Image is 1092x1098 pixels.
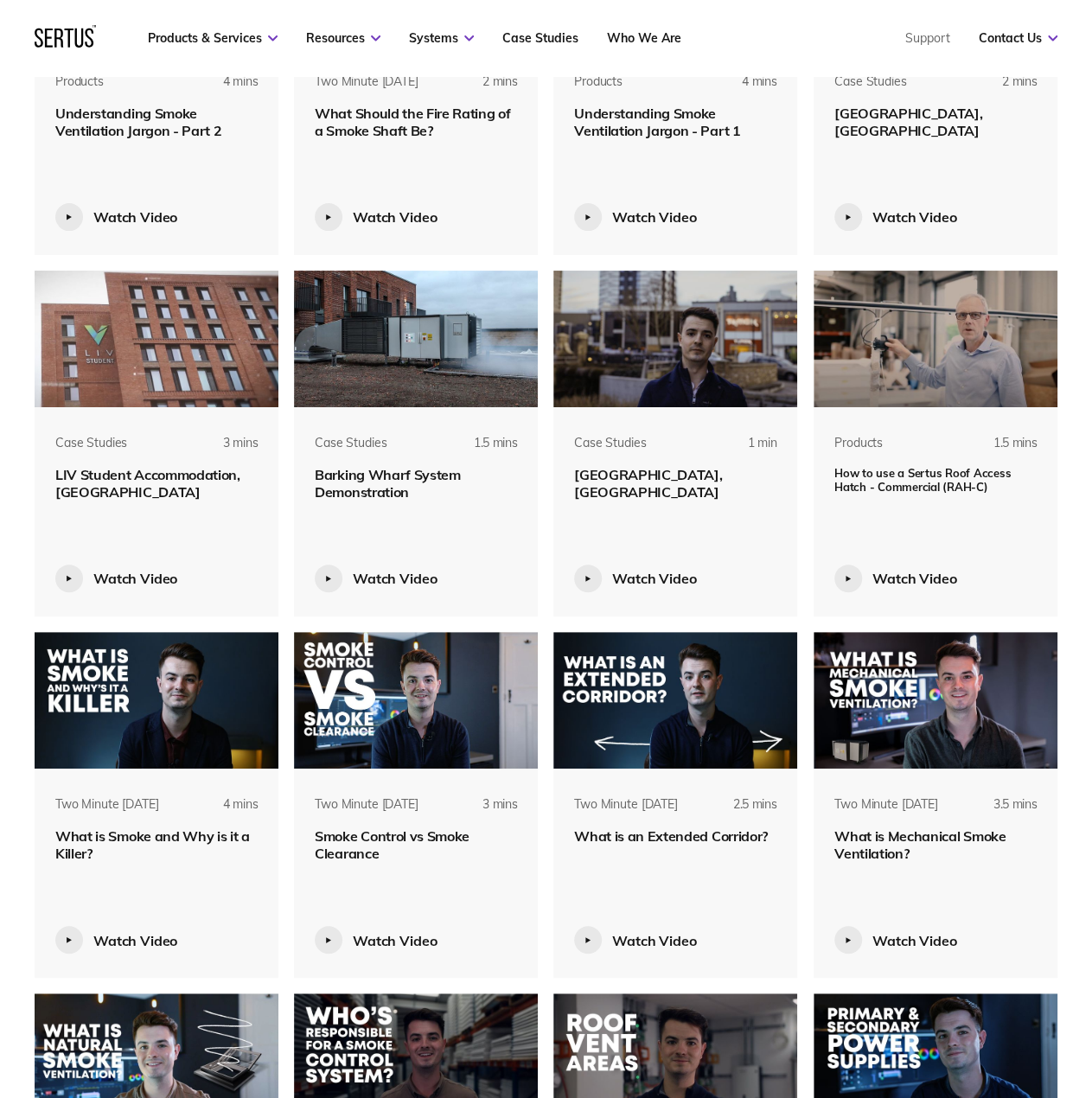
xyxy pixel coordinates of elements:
[834,105,982,139] span: [GEOGRAPHIC_DATA], [GEOGRAPHIC_DATA]
[709,73,776,105] div: 4 mins
[574,435,646,452] div: Case Studies
[834,466,1011,494] span: How to use a Sertus Roof Access Hatch - Commercial (RAH-C)
[306,30,380,46] a: Resources
[190,435,258,466] div: 3 mins
[612,931,696,948] div: Watch Video
[315,435,386,452] div: Case Studies
[55,466,240,501] span: LIV Student Accommodation, [GEOGRAPHIC_DATA]
[709,796,776,827] div: 2.5 mins
[55,827,250,862] span: What is Smoke and Why is it a Killer?
[148,30,278,46] a: Products & Services
[834,435,883,452] div: Products
[450,796,517,827] div: 3 mins
[872,208,956,226] div: Watch Video
[353,931,437,948] div: Watch Video
[709,435,776,466] div: 1 min
[93,931,177,948] div: Watch Video
[55,105,221,139] span: Understanding Smoke Ventilation Jargon - Part 2
[612,208,696,226] div: Watch Video
[55,796,159,814] div: Two Minute [DATE]
[315,73,418,91] div: Two Minute [DATE]
[872,570,956,587] div: Watch Video
[969,435,1037,466] div: 1.5 mins
[574,796,678,814] div: Two Minute [DATE]
[55,73,104,91] div: Products
[190,796,258,827] div: 4 mins
[574,73,623,91] div: Products
[969,796,1037,827] div: 3.5 mins
[574,105,740,139] span: Understanding Smoke Ventilation Jargon - Part 1
[315,105,510,139] span: What Should the Fire Rating of a Smoke Shaft Be?
[315,466,461,501] span: Barking Wharf System Demonstration
[834,827,1006,862] span: What is Mechanical Smoke Ventilation?
[93,208,177,226] div: Watch Video
[612,570,696,587] div: Watch Video
[409,30,474,46] a: Systems
[502,30,578,46] a: Case Studies
[607,30,681,46] a: Who We Are
[834,73,906,91] div: Case Studies
[834,796,938,814] div: Two Minute [DATE]
[190,73,258,105] div: 4 mins
[979,30,1057,46] a: Contact Us
[574,827,768,845] span: What is an Extended Corridor?
[450,73,517,105] div: 2 mins
[93,570,177,587] div: Watch Video
[353,208,437,226] div: Watch Video
[55,435,127,452] div: Case Studies
[315,827,469,862] span: Smoke Control vs Smoke Clearance
[905,30,950,46] a: Support
[969,73,1037,105] div: 2 mins
[574,466,722,501] span: [GEOGRAPHIC_DATA], [GEOGRAPHIC_DATA]
[450,435,517,466] div: 1.5 mins
[353,570,437,587] div: Watch Video
[872,931,956,948] div: Watch Video
[315,796,418,814] div: Two Minute [DATE]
